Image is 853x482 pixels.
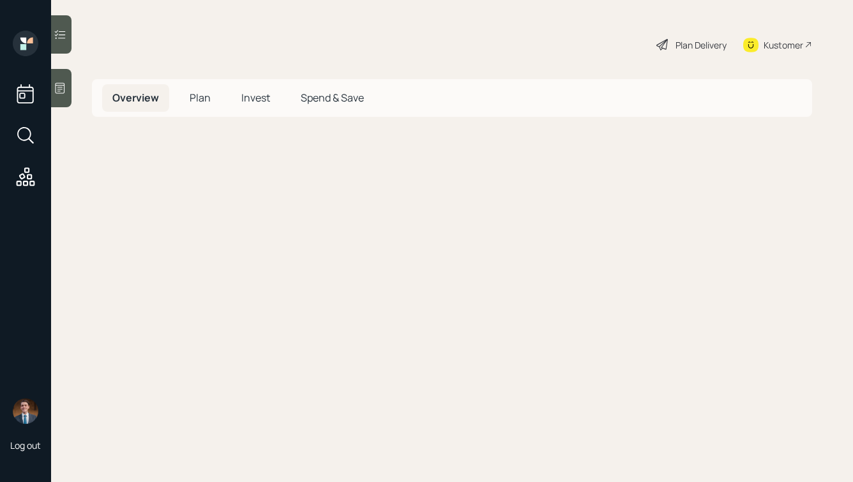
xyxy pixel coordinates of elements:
[764,38,803,52] div: Kustomer
[301,91,364,105] span: Spend & Save
[190,91,211,105] span: Plan
[241,91,270,105] span: Invest
[676,38,727,52] div: Plan Delivery
[13,398,38,424] img: hunter_neumayer.jpg
[10,439,41,451] div: Log out
[112,91,159,105] span: Overview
